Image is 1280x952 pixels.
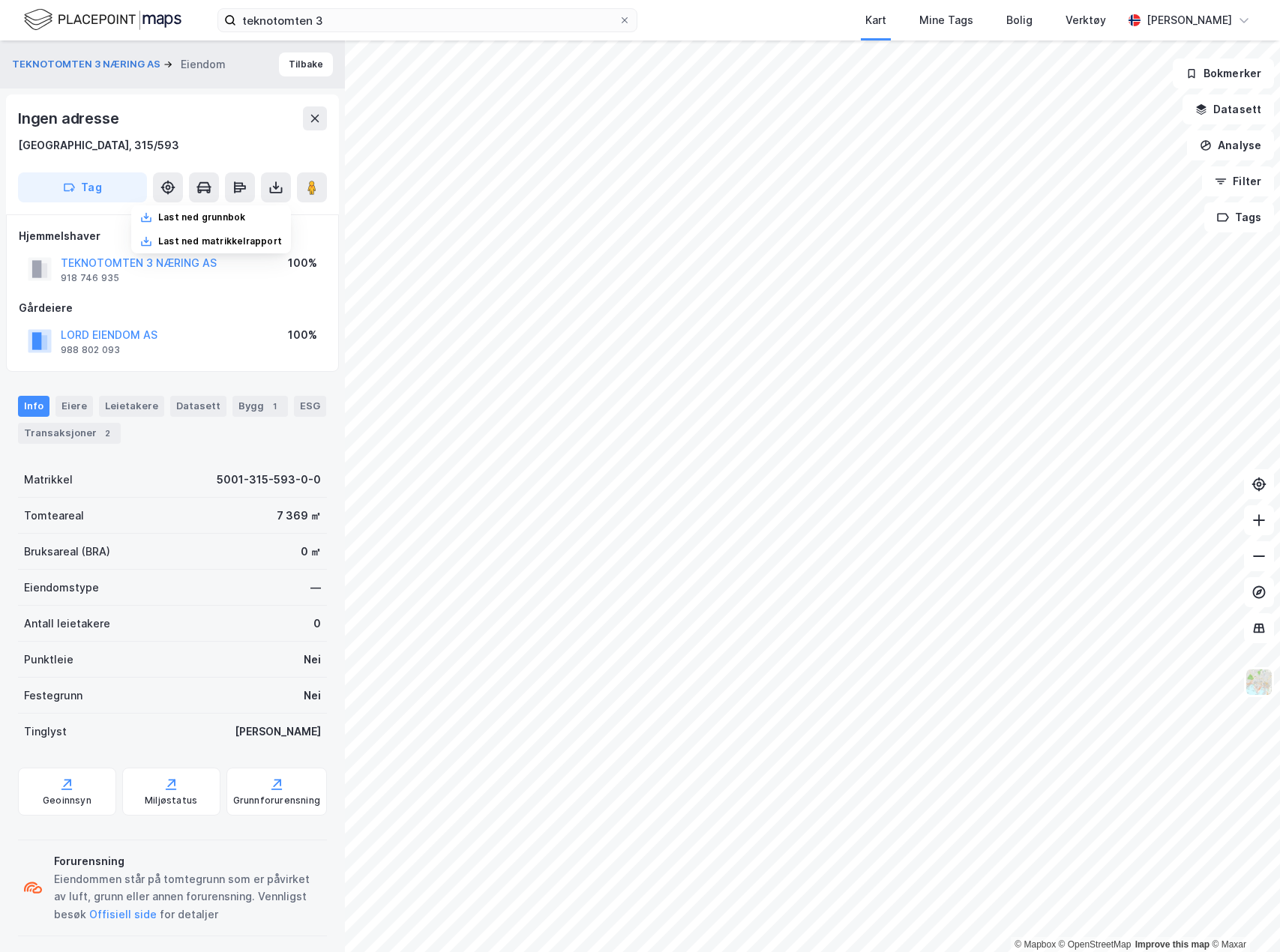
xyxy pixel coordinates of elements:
[236,9,619,31] input: Søk på adresse, matrikkel, gårdeiere, leietakere eller personer
[267,399,282,414] div: 1
[145,795,197,807] div: Miljøstatus
[1187,130,1274,160] button: Analyse
[1205,880,1280,952] iframe: Chat Widget
[18,106,121,130] div: Ingen adresse
[18,423,121,444] div: Transaksjoner
[217,471,321,489] div: 5001-315-593-0-0
[313,615,321,633] div: 0
[233,795,320,807] div: Grunnforurensning
[310,579,321,597] div: —
[1006,11,1033,29] div: Bolig
[54,852,321,870] div: Forurensning
[24,543,110,561] div: Bruksareal (BRA)
[18,136,179,154] div: [GEOGRAPHIC_DATA], 315/593
[24,507,84,525] div: Tomteareal
[304,687,321,705] div: Nei
[99,396,164,417] div: Leietakere
[61,344,120,356] div: 988 802 093
[1059,939,1132,950] a: OpenStreetMap
[1015,939,1056,950] a: Mapbox
[304,651,321,669] div: Nei
[19,299,326,317] div: Gårdeiere
[54,870,321,924] div: Eiendommen står på tomtegrunn som er påvirket av luft, grunn eller annen forurensning. Vennligst ...
[170,396,226,417] div: Datasett
[279,52,333,76] button: Tilbake
[61,272,119,284] div: 918 746 935
[865,11,886,29] div: Kart
[158,235,282,247] div: Last ned matrikkelrapport
[1135,939,1210,950] a: Improve this map
[24,723,67,741] div: Tinglyst
[1245,668,1273,696] img: Z
[1147,11,1232,29] div: [PERSON_NAME]
[19,227,326,245] div: Hjemmelshaver
[1204,202,1274,232] button: Tags
[288,326,317,344] div: 100%
[18,396,49,417] div: Info
[294,396,326,417] div: ESG
[1202,166,1274,196] button: Filter
[55,396,93,417] div: Eiere
[232,396,288,417] div: Bygg
[1066,11,1106,29] div: Verktøy
[24,687,82,705] div: Festegrunn
[1173,58,1274,88] button: Bokmerker
[24,7,181,33] img: logo.f888ab2527a4732fd821a326f86c7f29.svg
[12,57,163,72] button: TEKNOTOMTEN 3 NÆRING AS
[1183,94,1274,124] button: Datasett
[288,254,317,272] div: 100%
[18,172,147,202] button: Tag
[24,615,110,633] div: Antall leietakere
[24,579,99,597] div: Eiendomstype
[181,55,226,73] div: Eiendom
[100,426,115,441] div: 2
[24,471,73,489] div: Matrikkel
[277,507,321,525] div: 7 369 ㎡
[43,795,91,807] div: Geoinnsyn
[301,543,321,561] div: 0 ㎡
[158,211,245,223] div: Last ned grunnbok
[24,651,73,669] div: Punktleie
[919,11,973,29] div: Mine Tags
[235,723,321,741] div: [PERSON_NAME]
